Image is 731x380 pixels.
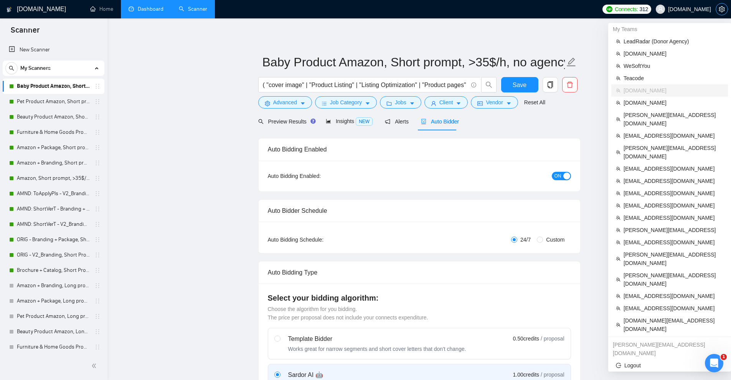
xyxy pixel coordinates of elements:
span: team [616,133,620,138]
span: holder [94,83,101,89]
span: My Scanners [20,61,51,76]
span: 1 [721,354,727,360]
span: [PERSON_NAME][EMAIL_ADDRESS][DOMAIN_NAME] [624,144,723,161]
div: Auto Bidding Enabled: [268,172,369,180]
a: homeHome [90,6,113,12]
span: [EMAIL_ADDRESS][DOMAIN_NAME] [624,165,723,173]
button: folderJobscaret-down [380,96,421,109]
span: [DOMAIN_NAME] [624,49,723,58]
span: [DOMAIN_NAME][EMAIL_ADDRESS][DOMAIN_NAME] [624,316,723,333]
span: team [616,215,620,220]
span: robot [421,119,426,124]
span: caret-down [300,100,305,106]
button: userClientcaret-down [424,96,468,109]
span: holder [94,298,101,304]
div: Template Bidder [288,334,466,344]
span: Save [513,80,526,90]
span: holder [94,99,101,105]
a: Brochure + Catalog, Short Prompt, >36$/h, no agency [17,263,90,278]
span: user [431,100,436,106]
div: oleksandr.b+1@gigradar.io [608,339,731,359]
span: [EMAIL_ADDRESS][DOMAIN_NAME] [624,214,723,222]
span: holder [94,175,101,181]
span: delete [563,81,577,88]
span: Auto Bidder [421,118,459,125]
span: holder [94,252,101,258]
span: holder [94,237,101,243]
span: idcard [477,100,483,106]
span: team [616,294,620,298]
input: Scanner name... [262,53,565,72]
span: [EMAIL_ADDRESS][DOMAIN_NAME] [624,201,723,210]
div: Sardor AI 🤖 [288,370,408,380]
span: Job Category [330,98,362,107]
a: Amazon, Short prompt, >35$/h, no agency [17,171,90,186]
span: setting [265,100,270,106]
span: team [616,228,620,232]
span: Insights [326,118,373,124]
span: [PERSON_NAME][EMAIL_ADDRESS][DOMAIN_NAME] [624,111,723,128]
button: barsJob Categorycaret-down [315,96,377,109]
a: Amazon + Package, Short prompt, >35$/h, no agency [17,140,90,155]
span: [DOMAIN_NAME] [624,99,723,107]
div: Works great for narrow segments and short cover letters that don't change. [288,345,466,353]
a: Furniture & Home Goods Product Amazon, Short prompt, >35$/h, no agency [17,125,90,140]
button: copy [543,77,558,92]
span: holder [94,221,101,227]
span: Alerts [385,118,409,125]
span: user [658,7,663,12]
input: Search Freelance Jobs... [263,80,468,90]
span: team [616,240,620,245]
span: [EMAIL_ADDRESS][DOMAIN_NAME] [624,189,723,197]
span: bars [322,100,327,106]
span: area-chart [326,118,331,124]
span: WeSoftYou [624,62,723,70]
span: team [616,100,620,105]
span: Vendor [486,98,503,107]
span: LeadRadar (Donor Agency) [624,37,723,46]
span: team [616,191,620,196]
span: team [616,306,620,311]
a: ORIG - Branding + Package, Short Prompt, >36$/h, no agency [17,232,90,247]
span: holder [94,267,101,273]
button: setting [716,3,728,15]
div: Auto Bidder Schedule [268,200,571,222]
span: Teacode [624,74,723,82]
div: Auto Bidding Type [268,262,571,283]
a: Pet Product Amazon, Long prompt, >35$/h, no agency [17,309,90,324]
span: edit [566,57,576,67]
span: holder [94,329,101,335]
span: team [616,166,620,171]
span: 312 [640,5,648,13]
button: delete [562,77,578,92]
span: / proposal [541,371,564,378]
span: team [616,88,620,93]
span: Client [439,98,453,107]
a: searchScanner [179,6,207,12]
span: Preview Results [258,118,314,125]
span: [EMAIL_ADDRESS][DOMAIN_NAME] [624,132,723,140]
span: team [616,257,620,261]
span: [DOMAIN_NAME] [624,86,723,95]
span: team [616,117,620,122]
span: folder [386,100,392,106]
span: holder [94,145,101,151]
a: setting [716,6,728,12]
span: 0.50 credits [513,334,539,343]
span: caret-down [506,100,512,106]
span: holder [94,129,101,135]
span: copy [543,81,558,88]
span: info-circle [471,82,476,87]
button: search [481,77,497,92]
span: team [616,39,620,44]
span: notification [385,119,390,124]
span: team [616,150,620,155]
a: Amazon + Branding, Short prompt, >35$/h, no agency [17,155,90,171]
a: ORIG - V2_Branding, Short Prompt, >36$/h, no agency [17,247,90,263]
span: holder [94,313,101,319]
a: Beauty Product Amazon, Long prompt, >35$/h, no agency [17,324,90,339]
span: [PERSON_NAME][EMAIL_ADDRESS][DOMAIN_NAME] [624,271,723,288]
span: [PERSON_NAME][EMAIL_ADDRESS][DOMAIN_NAME] [624,250,723,267]
span: double-left [91,362,99,370]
